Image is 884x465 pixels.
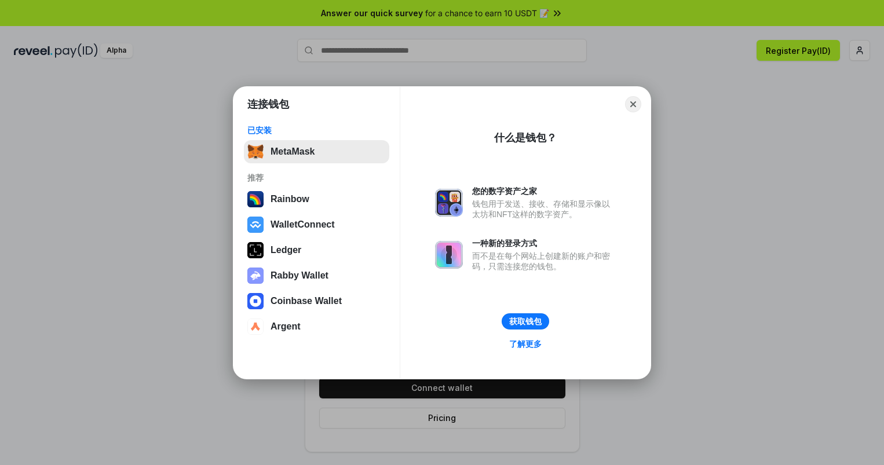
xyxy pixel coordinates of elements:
div: 了解更多 [509,339,542,349]
div: 什么是钱包？ [494,131,557,145]
div: 您的数字资产之家 [472,186,616,196]
img: svg+xml,%3Csvg%20fill%3D%22none%22%20height%3D%2233%22%20viewBox%3D%220%200%2035%2033%22%20width%... [247,144,264,160]
div: Coinbase Wallet [271,296,342,306]
button: 获取钱包 [502,313,549,329]
div: 一种新的登录方式 [472,238,616,248]
button: Rabby Wallet [244,264,389,287]
div: WalletConnect [271,219,335,230]
button: Coinbase Wallet [244,290,389,313]
div: Ledger [271,245,301,255]
img: svg+xml,%3Csvg%20width%3D%2228%22%20height%3D%2228%22%20viewBox%3D%220%200%2028%2028%22%20fill%3D... [247,217,264,233]
a: 了解更多 [502,336,549,352]
h1: 连接钱包 [247,97,289,111]
img: svg+xml,%3Csvg%20xmlns%3D%22http%3A%2F%2Fwww.w3.org%2F2000%2Fsvg%22%20width%3D%2228%22%20height%3... [247,242,264,258]
div: 而不是在每个网站上创建新的账户和密码，只需连接您的钱包。 [472,251,616,272]
img: svg+xml,%3Csvg%20width%3D%2228%22%20height%3D%2228%22%20viewBox%3D%220%200%2028%2028%22%20fill%3D... [247,293,264,309]
img: svg+xml,%3Csvg%20width%3D%22120%22%20height%3D%22120%22%20viewBox%3D%220%200%20120%20120%22%20fil... [247,191,264,207]
button: Rainbow [244,188,389,211]
div: 已安装 [247,125,386,136]
button: Ledger [244,239,389,262]
div: Argent [271,321,301,332]
div: 获取钱包 [509,316,542,327]
img: svg+xml,%3Csvg%20xmlns%3D%22http%3A%2F%2Fwww.w3.org%2F2000%2Fsvg%22%20fill%3D%22none%22%20viewBox... [247,268,264,284]
button: WalletConnect [244,213,389,236]
img: svg+xml,%3Csvg%20width%3D%2228%22%20height%3D%2228%22%20viewBox%3D%220%200%2028%2028%22%20fill%3D... [247,318,264,335]
div: MetaMask [271,147,315,157]
img: svg+xml,%3Csvg%20xmlns%3D%22http%3A%2F%2Fwww.w3.org%2F2000%2Fsvg%22%20fill%3D%22none%22%20viewBox... [435,189,463,217]
img: svg+xml,%3Csvg%20xmlns%3D%22http%3A%2F%2Fwww.w3.org%2F2000%2Fsvg%22%20fill%3D%22none%22%20viewBox... [435,241,463,269]
button: Close [625,96,641,112]
div: 钱包用于发送、接收、存储和显示像以太坊和NFT这样的数字资产。 [472,199,616,219]
div: Rabby Wallet [271,270,328,281]
button: MetaMask [244,140,389,163]
div: 推荐 [247,173,386,183]
button: Argent [244,315,389,338]
div: Rainbow [271,194,309,204]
